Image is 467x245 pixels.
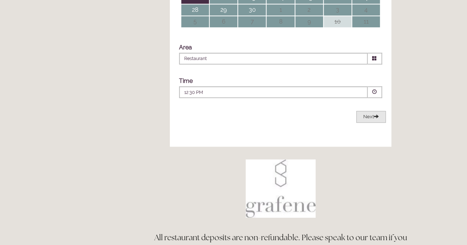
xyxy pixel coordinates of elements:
[352,16,380,27] td: 11
[179,44,192,51] label: Area
[245,159,316,218] img: Book a table at Grafene Restaurant @ Losehill
[181,16,209,27] td: 5
[295,16,323,27] td: 9
[238,4,266,15] td: 30
[267,4,294,15] td: 1
[179,77,193,84] label: Time
[181,4,209,15] td: 28
[210,16,237,27] td: 6
[356,111,386,123] button: Next
[324,16,351,27] td: 10
[238,16,266,27] td: 7
[184,89,318,96] p: 12:30 PM
[352,4,380,15] td: 4
[210,4,237,15] td: 29
[295,4,323,15] td: 2
[363,114,379,119] span: Next
[324,4,351,15] td: 3
[267,16,294,27] td: 8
